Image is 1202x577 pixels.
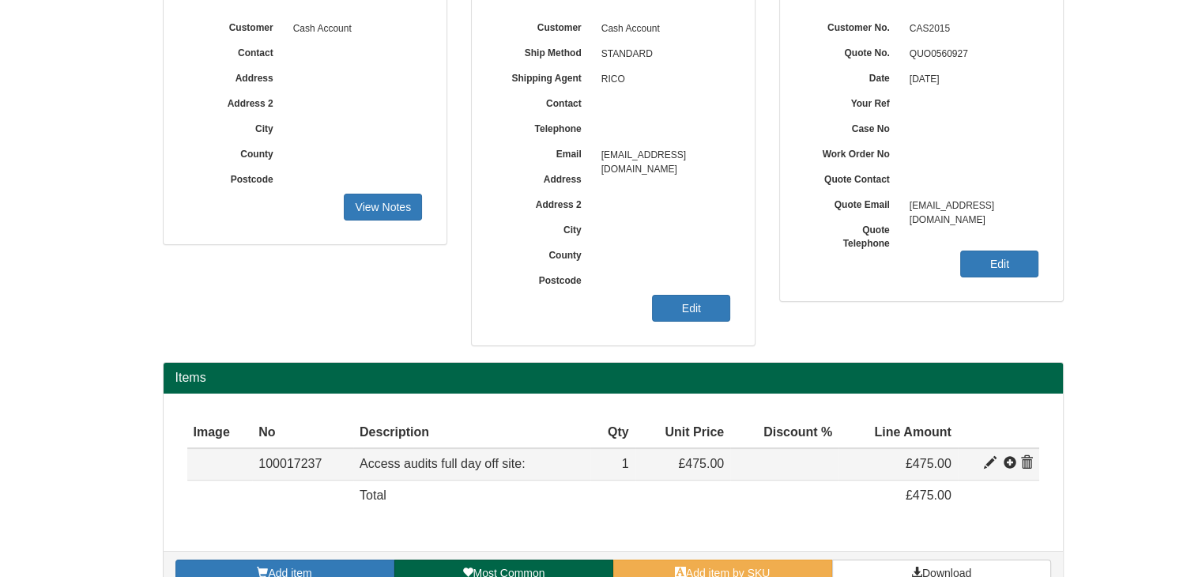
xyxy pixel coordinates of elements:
[902,42,1039,67] span: QUO0560927
[804,17,902,35] label: Customer No.
[960,251,1038,277] a: Edit
[187,42,285,60] label: Contact
[495,67,593,85] label: Shipping Agent
[804,168,902,187] label: Quote Contact
[353,417,590,449] th: Description
[652,295,730,322] a: Edit
[187,417,253,449] th: Image
[622,457,629,470] span: 1
[902,194,1039,219] span: [EMAIL_ADDRESS][DOMAIN_NAME]
[353,481,590,511] td: Total
[360,457,526,470] span: Access audits full day off site:
[495,118,593,136] label: Telephone
[838,417,957,449] th: Line Amount
[593,143,731,168] span: [EMAIL_ADDRESS][DOMAIN_NAME]
[906,457,951,470] span: £475.00
[187,118,285,136] label: City
[804,42,902,60] label: Quote No.
[285,17,423,42] span: Cash Account
[252,448,353,480] td: 100017237
[635,417,731,449] th: Unit Price
[902,17,1039,42] span: CAS2015
[495,194,593,212] label: Address 2
[495,219,593,237] label: City
[495,42,593,60] label: Ship Method
[678,457,724,470] span: £475.00
[906,488,951,502] span: £475.00
[804,219,902,251] label: Quote Telephone
[495,17,593,35] label: Customer
[495,143,593,161] label: Email
[344,194,422,221] a: View Notes
[804,194,902,212] label: Quote Email
[495,92,593,111] label: Contact
[187,168,285,187] label: Postcode
[187,17,285,35] label: Customer
[187,92,285,111] label: Address 2
[804,118,902,136] label: Case No
[590,417,635,449] th: Qty
[252,417,353,449] th: No
[175,371,1051,385] h2: Items
[495,270,593,288] label: Postcode
[804,92,902,111] label: Your Ref
[495,244,593,262] label: County
[495,168,593,187] label: Address
[902,67,1039,92] span: [DATE]
[730,417,838,449] th: Discount %
[804,143,902,161] label: Work Order No
[187,143,285,161] label: County
[593,42,731,67] span: STANDARD
[804,67,902,85] label: Date
[593,67,731,92] span: RICO
[593,17,731,42] span: Cash Account
[187,67,285,85] label: Address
